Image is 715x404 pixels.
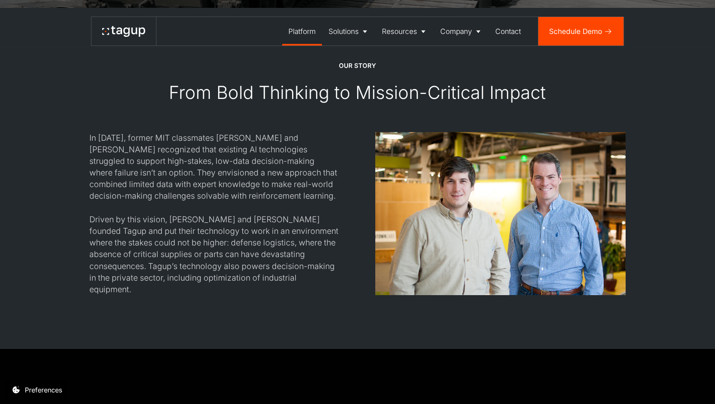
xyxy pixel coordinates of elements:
[549,26,602,37] div: Schedule Demo
[169,81,546,103] div: From Bold Thinking to Mission-Critical Impact
[538,17,624,46] a: Schedule Demo
[288,26,316,37] div: Platform
[382,26,417,37] div: Resources
[376,17,434,46] a: Resources
[440,26,472,37] div: Company
[495,26,521,37] div: Contact
[322,17,375,46] a: Solutions
[282,17,322,46] a: Platform
[25,385,62,395] div: Preferences
[489,17,527,46] a: Contact
[339,61,376,70] div: Our STORY
[89,132,340,295] div: In [DATE], former MIT classmates [PERSON_NAME] and [PERSON_NAME] recognized that existing AI tech...
[329,26,359,37] div: Solutions
[434,17,489,46] a: Company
